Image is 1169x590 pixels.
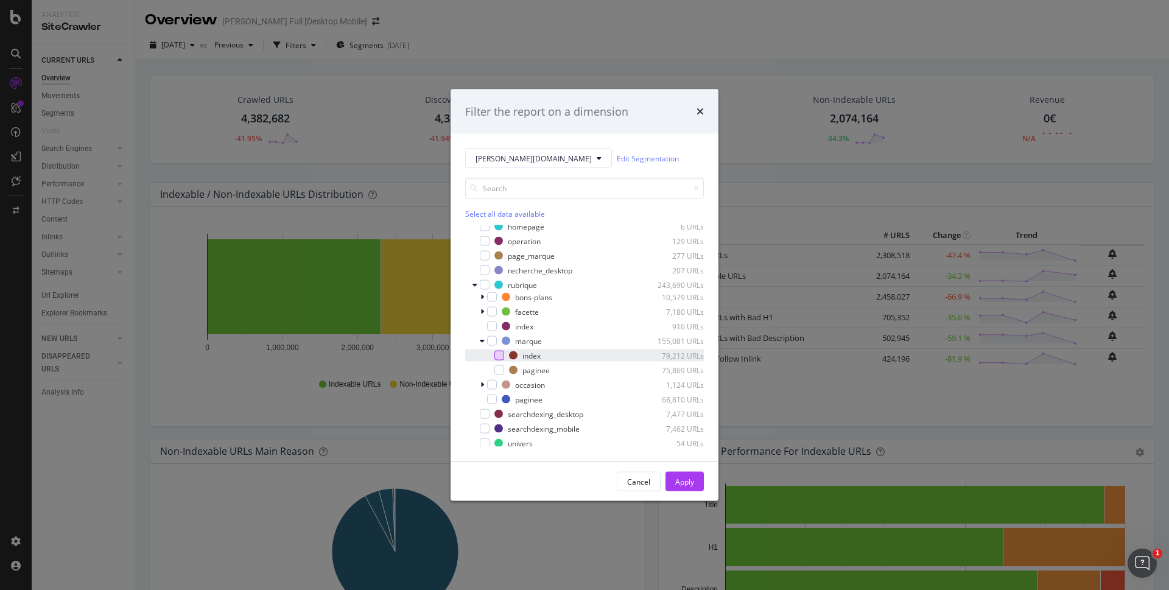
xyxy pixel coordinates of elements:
div: 207 URLs [644,265,704,275]
span: 1 [1153,549,1162,558]
div: Select all data available [465,209,704,219]
div: Filter the report on a dimension [465,104,628,119]
div: 54 URLs [644,438,704,448]
div: 1,124 URLs [644,379,704,390]
div: times [697,104,704,119]
div: index [522,350,541,360]
input: Search [465,178,704,199]
div: Apply [675,476,694,486]
div: 68,810 URLs [644,394,704,404]
button: Cancel [617,472,661,491]
div: 79,212 URLs [644,350,704,360]
div: 75,869 URLs [644,365,704,375]
div: bons-plans [515,292,552,302]
div: 129 URLs [644,236,704,246]
div: 7,462 URLs [644,423,704,434]
div: 155,081 URLs [644,335,704,346]
div: index [515,321,533,331]
div: 7,180 URLs [644,306,704,317]
div: 916 URLs [644,321,704,331]
div: page_marque [508,250,555,261]
a: Edit Segmentation [617,152,679,164]
div: modal [451,89,718,501]
div: searchdexing_desktop [508,409,583,419]
iframe: Intercom live chat [1128,549,1157,578]
button: Apply [665,472,704,491]
div: marque [515,335,542,346]
div: Cancel [627,476,650,486]
div: recherche_desktop [508,265,572,275]
div: 10,579 URLs [644,292,704,302]
div: 277 URLs [644,250,704,261]
div: 7,477 URLs [644,409,704,419]
div: 6 URLs [644,221,704,231]
span: darty.com [476,153,592,163]
div: paginee [515,394,542,404]
div: homepage [508,221,544,231]
div: rubrique [508,279,537,290]
div: occasion [515,379,545,390]
div: paginee [522,365,550,375]
div: searchdexing_mobile [508,423,580,434]
div: univers [508,438,533,448]
div: 243,690 URLs [644,279,704,290]
div: operation [508,236,541,246]
div: facette [515,306,539,317]
button: [PERSON_NAME][DOMAIN_NAME] [465,149,612,168]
